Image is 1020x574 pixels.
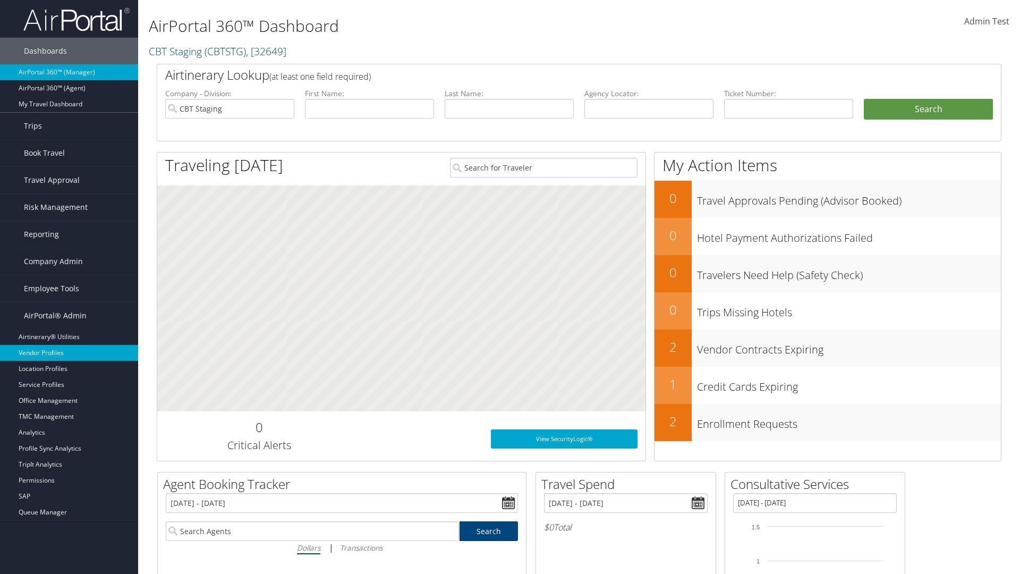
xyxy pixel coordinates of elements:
[445,88,574,99] label: Last Name:
[697,337,1001,357] h3: Vendor Contracts Expiring
[697,263,1001,283] h3: Travelers Need Help (Safety Check)
[724,88,853,99] label: Ticket Number:
[166,541,518,554] div: |
[24,38,67,64] span: Dashboards
[697,300,1001,320] h3: Trips Missing Hotels
[149,44,286,58] a: CBT Staging
[654,218,1001,255] a: 0Hotel Payment Authorizations Failed
[165,88,294,99] label: Company - Division:
[269,71,371,82] span: (at least one field required)
[205,44,246,58] span: ( CBTSTG )
[24,302,87,329] span: AirPortal® Admin
[24,167,80,193] span: Travel Approval
[654,338,692,356] h2: 2
[697,374,1001,394] h3: Credit Cards Expiring
[305,88,434,99] label: First Name:
[654,412,692,430] h2: 2
[697,188,1001,208] h3: Travel Approvals Pending (Advisor Booked)
[24,113,42,139] span: Trips
[541,475,716,493] h2: Travel Spend
[654,375,692,393] h2: 1
[964,5,1009,38] a: Admin Test
[149,15,722,37] h1: AirPortal 360™ Dashboard
[165,154,283,176] h1: Traveling [DATE]
[165,438,353,453] h3: Critical Alerts
[24,275,79,302] span: Employee Tools
[165,418,353,436] h2: 0
[756,558,760,564] tspan: 1
[24,221,59,248] span: Reporting
[654,189,692,207] h2: 0
[654,226,692,244] h2: 0
[166,521,459,541] input: Search Agents
[24,140,65,166] span: Book Travel
[752,524,760,530] tspan: 1.5
[654,367,1001,404] a: 1Credit Cards Expiring
[654,255,1001,292] a: 0Travelers Need Help (Safety Check)
[654,301,692,319] h2: 0
[544,521,708,533] h6: Total
[163,475,526,493] h2: Agent Booking Tracker
[246,44,286,58] span: , [ 32649 ]
[165,66,923,84] h2: Airtinerary Lookup
[654,154,1001,176] h1: My Action Items
[697,225,1001,246] h3: Hotel Payment Authorizations Failed
[544,521,554,533] span: $0
[460,521,518,541] a: Search
[584,88,713,99] label: Agency Locator:
[24,194,88,221] span: Risk Management
[654,292,1001,330] a: 0Trips Missing Hotels
[654,330,1001,367] a: 2Vendor Contracts Expiring
[654,264,692,282] h2: 0
[340,543,382,553] i: Transactions
[654,404,1001,441] a: 2Enrollment Requests
[297,543,320,553] i: Dollars
[654,181,1001,218] a: 0Travel Approvals Pending (Advisor Booked)
[24,248,83,275] span: Company Admin
[697,411,1001,432] h3: Enrollment Requests
[450,158,637,178] input: Search for Traveler
[491,429,637,449] a: View SecurityLogic®
[730,475,905,493] h2: Consultative Services
[23,7,130,32] img: airportal-logo.png
[964,15,1009,27] span: Admin Test
[864,99,993,120] button: Search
